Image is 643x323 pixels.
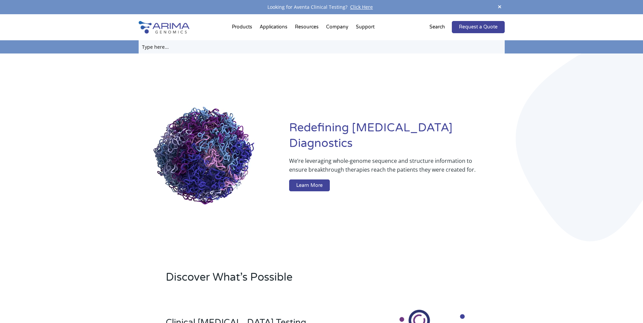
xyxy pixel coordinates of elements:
[289,120,504,156] h1: Redefining [MEDICAL_DATA] Diagnostics
[289,156,477,179] p: We’re leveraging whole-genome sequence and structure information to ensure breakthrough therapies...
[609,290,643,323] iframe: Chat Widget
[139,21,189,34] img: Arima-Genomics-logo
[166,270,408,290] h2: Discover What’s Possible
[139,3,505,12] div: Looking for Aventa Clinical Testing?
[429,23,445,31] p: Search
[139,40,505,53] input: Type here...
[347,4,376,10] a: Click Here
[452,21,505,33] a: Request a Quote
[289,179,330,192] a: Learn More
